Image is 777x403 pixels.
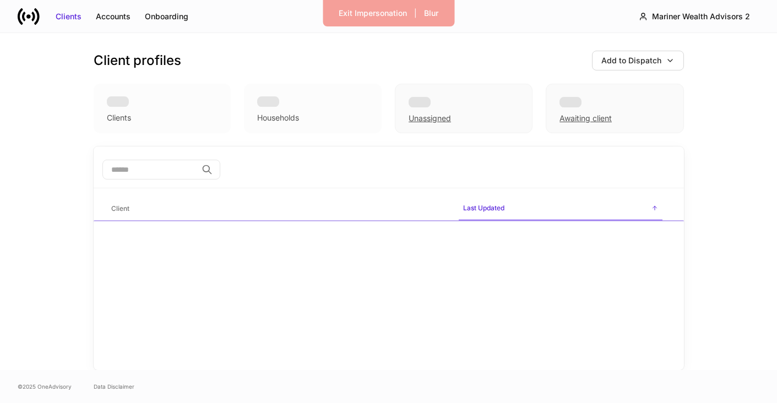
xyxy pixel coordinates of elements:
span: © 2025 OneAdvisory [18,382,72,391]
span: Last Updated [459,197,662,221]
div: Blur [424,8,438,19]
div: Clients [56,11,81,22]
div: Unassigned [409,113,451,124]
h3: Client profiles [94,52,181,69]
div: Accounts [96,11,131,22]
button: Exit Impersonation [332,4,414,22]
div: Onboarding [145,11,188,22]
button: Accounts [89,8,138,25]
div: Unassigned [395,84,533,133]
h6: Last Updated [463,203,504,213]
h6: Client [111,203,129,214]
button: Add to Dispatch [592,51,684,70]
button: Blur [417,4,445,22]
button: Mariner Wealth Advisors 2 [629,7,759,26]
button: Clients [48,8,89,25]
div: Awaiting client [559,113,612,124]
div: Add to Dispatch [601,55,661,66]
div: Awaiting client [546,84,683,133]
div: Mariner Wealth Advisors 2 [652,11,750,22]
div: Households [257,112,299,123]
div: Exit Impersonation [339,8,407,19]
div: Clients [107,112,131,123]
span: Client [107,198,450,220]
a: Data Disclaimer [94,382,134,391]
button: Onboarding [138,8,195,25]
